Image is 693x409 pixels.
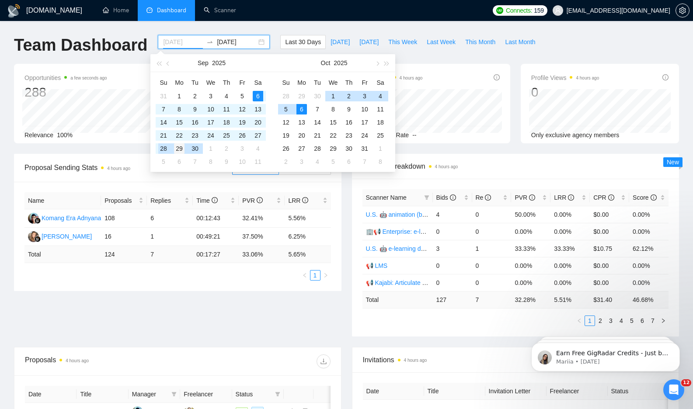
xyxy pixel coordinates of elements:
span: swap-right [206,38,213,45]
a: 2 [595,316,605,326]
iframe: Intercom live chat [663,379,684,400]
span: Connects: [506,6,532,15]
li: 5 [627,315,637,326]
div: 13 [253,104,263,114]
th: Name [24,192,101,209]
td: 2025-10-29 [325,142,341,155]
th: We [325,76,341,90]
div: 7 [312,104,323,114]
span: info-circle [608,194,614,201]
span: 100% [57,132,73,139]
td: 2025-10-30 [341,142,357,155]
div: 3 [359,91,370,101]
th: Replies [147,192,193,209]
td: 2025-09-19 [234,116,250,129]
span: left [302,273,307,278]
span: Score [633,194,656,201]
td: 2025-09-30 [310,90,325,103]
span: Last Week [427,37,456,47]
div: 4 [221,91,232,101]
td: 2025-09-18 [219,116,234,129]
div: message notification from Mariia, 7w ago. Earn Free GigRadar Credits - Just by Sharing Your Story... [13,18,162,47]
div: 4 [312,156,323,167]
td: 2025-11-06 [341,155,357,168]
span: info-circle [568,194,574,201]
div: 26 [237,130,247,141]
td: 2025-10-01 [325,90,341,103]
a: 7 [648,316,658,326]
span: user [555,7,561,14]
td: 2025-09-13 [250,103,266,116]
a: 🏢📢 Enterprise: e-learning development [366,228,478,235]
button: Sep [198,54,209,72]
td: 2025-10-06 [171,155,187,168]
td: 2025-10-11 [373,103,388,116]
div: 2 [221,143,232,154]
span: -- [412,132,416,139]
th: Th [219,76,234,90]
span: info-circle [450,194,456,201]
td: 2025-10-02 [341,90,357,103]
div: 1 [205,143,216,154]
span: info-circle [662,74,669,80]
div: 23 [344,130,354,141]
input: End date [217,37,257,47]
td: 2025-08-31 [156,90,171,103]
td: 2025-10-28 [310,142,325,155]
div: 22 [174,130,185,141]
li: 4 [616,315,627,326]
div: 7 [158,104,169,114]
a: KEKomang Era Adnyana [28,214,101,221]
th: Tu [187,76,203,90]
div: 30 [190,143,200,154]
button: Last Week [422,35,460,49]
span: filter [424,195,429,200]
div: 7 [359,156,370,167]
div: 5 [328,156,338,167]
th: Proposals [101,192,147,209]
td: 2025-09-21 [156,129,171,142]
th: Fr [234,76,250,90]
li: 7 [648,315,658,326]
div: 15 [174,117,185,128]
div: 17 [205,117,216,128]
span: download [317,358,330,365]
th: Sa [373,76,388,90]
div: 12 [237,104,247,114]
time: 4 hours ago [435,164,458,169]
span: to [206,38,213,45]
td: 2025-10-27 [294,142,310,155]
a: searchScanner [204,7,236,14]
button: Last Month [500,35,540,49]
td: 2025-10-14 [310,116,325,129]
td: 2025-09-24 [203,129,219,142]
button: setting [676,3,690,17]
div: 15 [328,117,338,128]
td: 2025-09-17 [203,116,219,129]
td: 2025-09-12 [234,103,250,116]
div: 5 [281,104,291,114]
button: Oct [321,54,331,72]
div: 25 [375,130,386,141]
div: 31 [158,91,169,101]
th: Mo [171,76,187,90]
td: 2025-11-03 [294,155,310,168]
span: Scanner Name [366,194,407,201]
div: 28 [281,91,291,101]
td: 2025-09-02 [187,90,203,103]
div: 28 [312,143,323,154]
span: 12 [681,379,691,386]
a: 3 [606,316,616,326]
td: 2025-09-27 [250,129,266,142]
td: 2025-11-02 [278,155,294,168]
div: 29 [174,143,185,154]
td: 2025-10-10 [234,155,250,168]
td: 2025-09-01 [171,90,187,103]
span: Opportunities [24,73,107,83]
td: 2025-09-26 [234,129,250,142]
li: 2 [595,315,606,326]
div: 11 [221,104,232,114]
a: homeHome [103,7,129,14]
button: This Month [460,35,500,49]
div: Komang Era Adnyana [42,213,101,223]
